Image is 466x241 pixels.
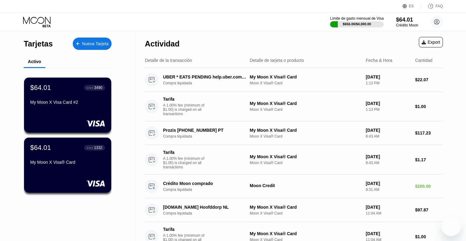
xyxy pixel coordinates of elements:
div: My Moon X Visa® Card [250,231,361,236]
div: UBER * EATS PENDING help.uber.comNL [163,74,247,79]
div: [DATE] [366,74,410,79]
div: $656.00 / $4,000.00 [343,22,371,26]
div: $97.87 [415,207,443,212]
div: Límite de gasto mensual de Visa [330,16,384,21]
div: [DATE] [366,128,410,133]
div: ● ● ● ● [87,147,93,149]
div: Activo [28,59,41,64]
div: 11:04 AM [366,211,410,215]
div: $64.01Crédito Moon [396,17,418,27]
div: My Moon X Visa® Card [250,205,361,210]
div: My Moon X Visa® Card [250,128,361,133]
div: Moon X Visa® Card [250,134,361,139]
div: Compra liquidada [163,211,253,215]
div: Compra liquidada [163,187,253,192]
div: 1:13 PM [366,81,410,85]
div: Tarifa [163,97,206,102]
div: Compra liquidada [163,134,253,139]
div: $22.07 [415,77,443,82]
div: Moon X Visa® Card [250,211,361,215]
div: TarifaA 1.00% fee (minimum of $1.00) is charged on all transactionsMy Moon X Visa® CardMoon X Vis... [145,92,443,121]
div: My Moon X Visa Card #2 [30,100,105,105]
div: [DATE] [366,181,410,186]
div: My Moon X Visa® Card [250,154,361,159]
div: Crédito Moon compradoCompra liquidadaMoon Credit[DATE]8:31 AM$200.00 [145,175,443,198]
div: Moon X Visa® Card [250,81,361,85]
div: FAQ [421,3,443,9]
div: 1:13 PM [366,107,410,112]
div: $1.00 [415,104,443,109]
div: A 1.00% fee (minimum of $1.00) is charged on all transactions [163,103,209,116]
div: Detalle de tarjeta o producto [250,58,304,63]
div: $64.01 [396,17,418,23]
div: A 1.00% fee (minimum of $1.00) is charged on all transactions [163,156,209,169]
div: Tarjetas [24,39,53,48]
div: $64.01 [30,144,51,152]
div: [DATE] [366,101,410,106]
div: Límite de gasto mensual de Visa$656.00/$4,000.00 [330,16,384,27]
div: Actividad [145,39,180,48]
div: UBER * EATS PENDING help.uber.comNLCompra liquidadaMy Moon X Visa® CardMoon X Visa® Card[DATE]1:1... [145,68,443,92]
div: My Moon X Visa® Card [250,101,361,106]
div: Crédito Moon comprado [163,181,247,186]
div: [DOMAIN_NAME] Hoofddorp NLCompra liquidadaMy Moon X Visa® CardMoon X Visa® Card[DATE]11:04 AM$97.87 [145,198,443,222]
div: [DATE] [366,205,410,210]
iframe: Botón para iniciar la ventana de mensajería, conversación en curso [441,216,461,236]
div: [DOMAIN_NAME] Hoofddorp NL [163,205,247,210]
div: Export [419,37,443,47]
div: Moon Credit [250,183,361,188]
div: Moon X Visa® Card [250,107,361,112]
div: ● ● ● ● [87,87,93,89]
div: $1.17 [415,157,443,162]
div: Export [422,40,440,45]
div: Cantidad [415,58,432,63]
div: $64.01 [30,84,51,92]
div: Tarifa [163,227,206,232]
div: Compra liquidada [163,81,253,85]
div: 8:43 AM [366,134,410,139]
div: [DATE] [366,231,410,236]
div: Moon X Visa® Card [250,161,361,165]
div: Nueva Tarjeta [82,41,108,46]
div: 1332 [94,146,102,150]
div: 8:31 AM [366,187,410,192]
div: My Moon X Visa® Card [30,160,105,165]
div: Nueva Tarjeta [73,38,112,50]
div: Prozis [PHONE_NUMBER] PT [163,128,247,133]
div: TarifaA 1.00% fee (minimum of $1.00) is charged on all transactionsMy Moon X Visa® CardMoon X Vis... [145,145,443,175]
div: $64.01● ● ● ●1332My Moon X Visa® Card [24,138,111,193]
div: 8:43 AM [366,161,410,165]
div: $64.01● ● ● ●3490My Moon X Visa Card #2 [24,78,111,133]
div: $1.00 [415,234,443,239]
div: ES [409,4,414,8]
div: 3490 [94,86,102,90]
div: Tarifa [163,150,206,155]
div: Detalle de la transacción [145,58,192,63]
div: $200.00 [415,184,443,189]
div: Fecha & Hora [366,58,392,63]
div: FAQ [435,4,443,8]
div: My Moon X Visa® Card [250,74,361,79]
div: ES [403,3,421,9]
div: Crédito Moon [396,23,418,27]
div: Prozis [PHONE_NUMBER] PTCompra liquidadaMy Moon X Visa® CardMoon X Visa® Card[DATE]8:43 AM$117.23 [145,121,443,145]
div: [DATE] [366,154,410,159]
div: $117.23 [415,131,443,135]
